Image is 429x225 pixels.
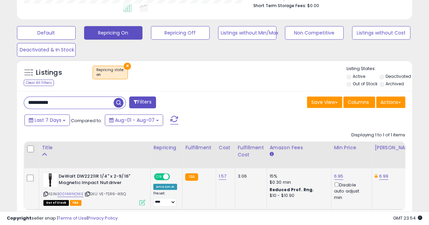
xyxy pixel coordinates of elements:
[84,191,126,197] span: | SKU: VE-TSR6-IK6Q
[379,173,389,180] a: 6.99
[270,179,326,185] div: $0.30 min
[386,81,404,87] label: Archived
[36,68,62,77] h5: Listings
[307,96,342,108] button: Save View
[153,144,179,151] div: Repricing
[270,173,326,179] div: 15%
[218,26,277,40] button: Listings without Min/Max
[219,144,232,151] div: Cost
[88,215,118,221] a: Privacy Policy
[238,173,261,179] div: 3.06
[124,63,131,70] button: ×
[35,117,61,123] span: Last 7 Days
[270,144,328,151] div: Amazon Fees
[59,173,141,187] b: DeWalt DW2221IR 1/4" x 2-9/16" Magnetic Impact Nutdriver
[307,2,319,9] span: $0.00
[351,132,405,138] div: Displaying 1 to 1 of 1 items
[58,215,87,221] a: Terms of Use
[57,191,83,197] a: B0014WNOWE
[105,114,163,126] button: Aug-01 - Aug-07
[24,80,54,86] div: Clear All Filters
[376,96,405,108] button: Actions
[352,26,411,40] button: Listings without Cost
[348,99,369,106] span: Columns
[7,215,32,221] strong: Copyright
[169,174,180,180] span: OFF
[153,184,177,190] div: Amazon AI
[43,200,69,206] span: All listings that are currently out of stock and unavailable for purchase on Amazon
[185,144,213,151] div: Fulfillment
[352,81,377,87] label: Out of Stock
[334,181,367,201] div: Disable auto adjust min
[347,66,412,72] p: Listing States:
[153,191,177,206] div: Preset:
[253,3,306,8] b: Short Term Storage Fees:
[334,144,369,151] div: Min Price
[238,144,264,158] div: Fulfillment Cost
[42,144,148,151] div: Title
[285,26,344,40] button: Non Competitive
[151,26,210,40] button: Repricing Off
[375,144,415,151] div: [PERSON_NAME]
[43,173,145,205] div: ASIN:
[71,117,102,124] span: Compared to:
[24,114,70,126] button: Last 7 Days
[96,67,124,77] span: Repricing state :
[270,187,314,193] b: Reduced Prof. Rng.
[17,43,76,57] button: Deactivated & In Stock
[70,200,81,206] span: FBA
[334,173,344,180] a: 6.95
[352,73,365,79] label: Active
[393,215,422,221] span: 2025-08-15 23:54 GMT
[155,174,163,180] span: ON
[219,173,227,180] a: 1.57
[96,72,124,77] div: on
[185,173,198,181] small: FBA
[7,215,118,222] div: seller snap | |
[386,73,411,79] label: Deactivated
[343,96,375,108] button: Columns
[270,151,274,157] small: Amazon Fees.
[84,26,143,40] button: Repricing On
[43,173,57,187] img: 21-v6Aig0bL._SL40_.jpg
[129,96,156,108] button: Filters
[115,117,155,123] span: Aug-01 - Aug-07
[17,26,76,40] button: Default
[270,193,326,199] div: $10 - $10.90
